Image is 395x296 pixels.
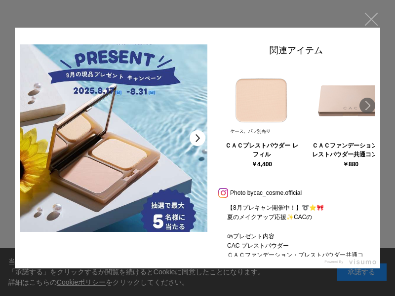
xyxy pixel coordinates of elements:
div: ￥4,400 [251,161,272,167]
img: 060217.jpg [225,63,299,137]
span: Photo by [230,187,253,199]
img: 060701.jpg [314,63,388,137]
a: × [362,10,380,28]
div: ＣＡＣファンデーション・プレストパウダー共通コンパクトケース [312,141,390,159]
a: Next [359,98,375,113]
div: ＣＡＣプレストパウダー レフィル [223,141,301,159]
p: 【8月プレキャン開催中！】➰⭐️🎀 夏のメイクアップ応援✨CACの 🛍プレゼント内容 CAC プレストパウダー ＣＡＣファンデーション・プレストパウダー共通コンパクトケース 📅応募期間 [DAT... [217,203,375,257]
a: > [190,129,205,147]
div: ￥880 [343,161,358,167]
a: < [22,129,38,147]
a: cac_cosme.official [253,189,302,196]
div: 関連アイテム [217,44,375,61]
img: e9081110-2016-4126-97e6-1399c48d0adb-large.jpg [20,44,207,232]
